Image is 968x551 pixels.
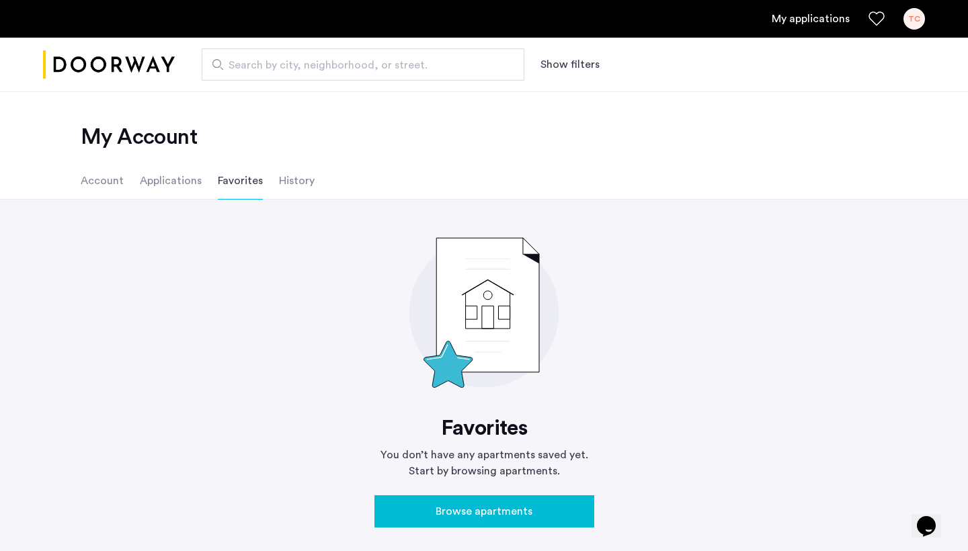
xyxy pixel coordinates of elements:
input: Apartment Search [202,48,524,81]
button: Show or hide filters [540,56,600,73]
iframe: chat widget [912,497,955,538]
a: Favorites [869,11,885,27]
a: Cazamio logo [43,40,175,90]
h2: My Account [81,124,887,151]
li: Favorites [218,162,263,200]
img: logo [43,40,175,90]
h2: Favorites [374,415,594,441]
li: Applications [140,162,202,200]
a: My application [772,11,850,27]
div: TC [903,8,925,30]
span: Search by city, neighborhood, or street. [229,57,487,73]
p: You don’t have any apartments saved yet. Start by browsing apartments. [374,447,594,479]
span: Browse apartments [436,503,532,519]
button: button [374,495,594,527]
li: Account [81,162,124,200]
li: History [279,162,315,200]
